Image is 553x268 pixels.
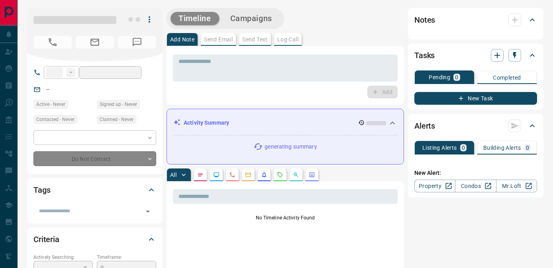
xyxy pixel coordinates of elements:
p: New Alert: [414,169,537,177]
h2: Notes [414,14,435,26]
p: All [170,172,176,178]
button: New Task [414,92,537,105]
div: Alerts [414,116,537,135]
h2: Tasks [414,49,435,62]
p: Building Alerts [483,145,521,151]
p: 0 [526,145,529,151]
div: Tags [33,180,156,200]
p: Actively Searching: [33,254,93,261]
p: No Timeline Activity Found [173,214,398,221]
svg: Requests [277,172,283,178]
svg: Agent Actions [309,172,315,178]
p: Timeframe: [97,254,156,261]
button: Open [142,206,153,217]
p: generating summary [265,143,317,151]
a: Condos [455,180,496,192]
div: Notes [414,10,537,29]
span: No Number [118,36,156,49]
div: Tasks [414,46,537,65]
h2: Criteria [33,233,59,246]
div: Criteria [33,230,156,249]
svg: Opportunities [293,172,299,178]
h2: Alerts [414,119,435,132]
svg: Lead Browsing Activity [213,172,220,178]
span: Active - Never [36,100,65,108]
span: Contacted - Never [36,115,75,123]
p: Pending [429,74,450,80]
a: Property [414,180,455,192]
button: Timeline [171,12,219,25]
button: Campaigns [222,12,280,25]
svg: Emails [245,172,251,178]
svg: Notes [197,172,204,178]
p: 0 [455,74,458,80]
svg: Listing Alerts [261,172,267,178]
h2: Tags [33,184,50,196]
svg: Calls [229,172,235,178]
div: Do Not Contact [33,151,156,166]
p: 0 [462,145,465,151]
a: -- [46,86,49,92]
a: Mr.Loft [496,180,537,192]
span: No Email [76,36,114,49]
span: No Number [33,36,72,49]
p: Add Note [170,37,194,42]
p: Activity Summary [184,119,229,127]
div: Activity Summary [173,115,397,130]
span: Signed up - Never [100,100,137,108]
span: Claimed - Never [100,115,133,123]
p: Completed [493,75,521,80]
p: Listing Alerts [422,145,457,151]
